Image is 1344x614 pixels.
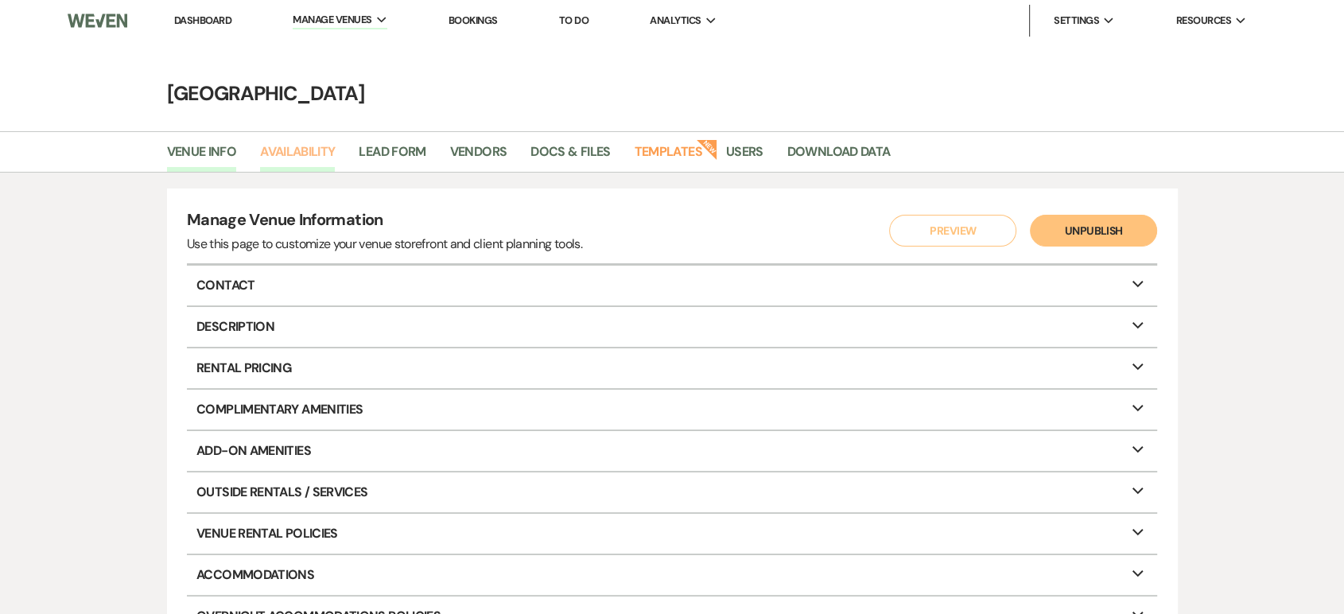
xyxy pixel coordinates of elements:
[1175,13,1230,29] span: Resources
[187,348,1157,388] p: Rental Pricing
[187,431,1157,471] p: Add-On Amenities
[889,215,1016,247] button: Preview
[187,514,1157,554] p: Venue Rental Policies
[635,142,702,172] a: Templates
[167,142,237,172] a: Venue Info
[1030,215,1157,247] button: Unpublish
[187,307,1157,347] p: Description
[68,4,128,37] img: Weven Logo
[187,266,1157,305] p: Contact
[187,208,582,235] h4: Manage Venue Information
[187,235,582,254] div: Use this page to customize your venue storefront and client planning tools.
[99,80,1245,107] h4: [GEOGRAPHIC_DATA]
[293,12,371,28] span: Manage Venues
[187,472,1157,512] p: Outside Rentals / Services
[787,142,891,172] a: Download Data
[726,142,763,172] a: Users
[174,14,231,27] a: Dashboard
[260,142,335,172] a: Availability
[187,390,1157,429] p: Complimentary Amenities
[1054,13,1099,29] span: Settings
[187,555,1157,595] p: Accommodations
[885,215,1012,247] a: Preview
[696,138,718,160] strong: New
[559,14,588,27] a: To Do
[530,142,610,172] a: Docs & Files
[650,13,701,29] span: Analytics
[449,14,498,27] a: Bookings
[359,142,425,172] a: Lead Form
[450,142,507,172] a: Vendors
